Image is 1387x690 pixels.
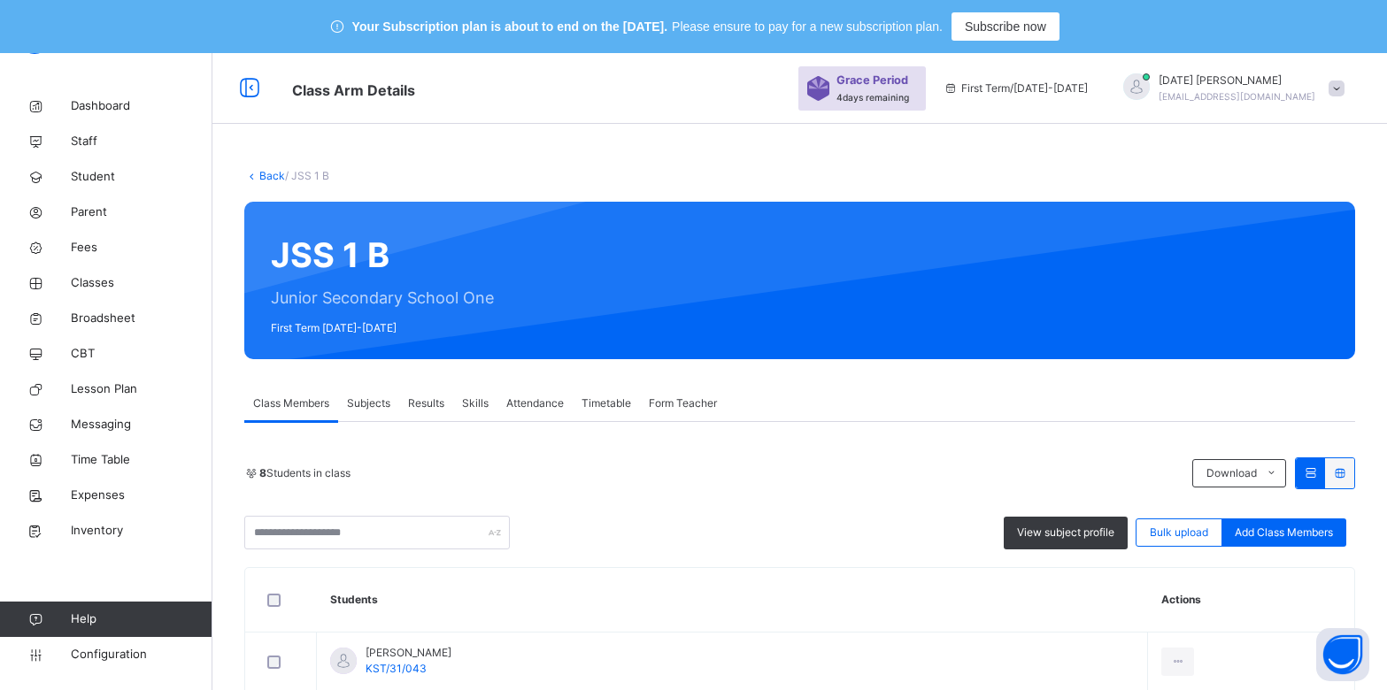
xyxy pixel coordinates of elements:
div: SundayAugustine [1106,73,1353,104]
span: Broadsheet [71,310,212,327]
span: session/term information [944,80,1088,96]
span: Please ensure to pay for a new subscription plan. [672,18,943,36]
span: [PERSON_NAME] [366,645,451,661]
span: Students in class [259,465,351,481]
span: [EMAIL_ADDRESS][DOMAIN_NAME] [1159,91,1315,102]
span: Your Subscription plan is about to end on the [DATE]. [352,18,667,36]
span: Expenses [71,487,212,504]
th: Students [317,568,1148,632]
span: Time Table [71,451,212,469]
span: Student [71,168,212,186]
span: Staff [71,133,212,150]
span: Fees [71,239,212,257]
span: Results [408,395,444,411]
span: Bulk upload [1150,525,1208,540]
b: 8 [259,466,266,479]
th: Actions [1148,568,1354,632]
span: Lesson Plan [71,380,212,398]
span: Parent [71,203,212,221]
span: Class Members [253,395,329,411]
span: View subject profile [1017,525,1114,540]
span: Messaging [71,416,212,433]
button: Open asap [1316,628,1369,681]
span: 4 days remaining [836,92,909,103]
span: Skills [462,395,489,411]
span: / JSS 1 B [285,169,329,182]
span: Attendance [506,395,564,411]
span: Configuration [71,646,212,663]
span: Dashboard [71,97,212,115]
span: Form Teacher [649,395,717,411]
a: Back [259,169,285,182]
span: KST/31/043 [366,662,427,675]
span: Grace Period [836,72,908,88]
span: Download [1206,465,1257,481]
img: sticker-purple.71386a28dfed39d6af7621340158ba97.svg [807,76,829,101]
span: Add Class Members [1235,525,1333,540]
span: Help [71,610,212,628]
span: Inventory [71,522,212,540]
span: Subscribe now [965,18,1046,36]
span: Timetable [582,395,631,411]
span: Class Arm Details [292,81,415,99]
span: Subjects [347,395,390,411]
span: CBT [71,345,212,363]
span: [DATE] [PERSON_NAME] [1159,73,1315,88]
span: Classes [71,274,212,292]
